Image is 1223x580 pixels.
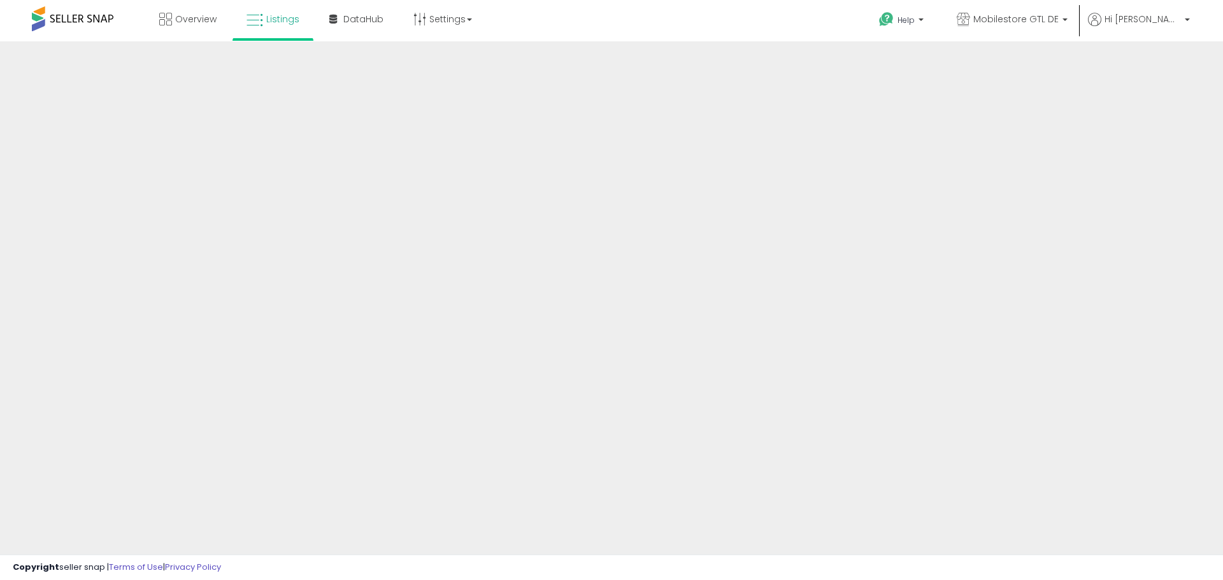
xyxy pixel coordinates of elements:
[343,13,383,25] span: DataHub
[898,15,915,25] span: Help
[878,11,894,27] i: Get Help
[165,561,221,573] a: Privacy Policy
[175,13,217,25] span: Overview
[1105,13,1181,25] span: Hi [PERSON_NAME]
[13,562,221,574] div: seller snap | |
[266,13,299,25] span: Listings
[869,2,936,41] a: Help
[1088,13,1190,41] a: Hi [PERSON_NAME]
[973,13,1059,25] span: Mobilestore GTL DE
[13,561,59,573] strong: Copyright
[109,561,163,573] a: Terms of Use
